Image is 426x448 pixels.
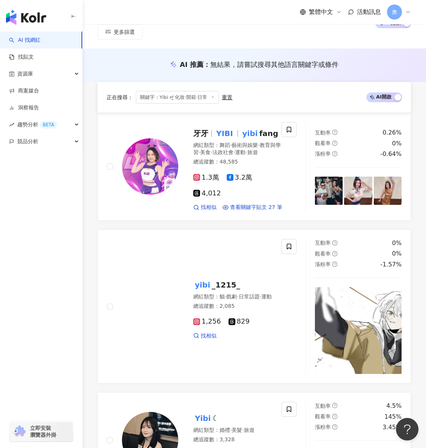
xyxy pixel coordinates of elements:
span: · [260,294,261,300]
a: chrome extension立即安裝 瀏覽器外掛 [10,421,73,442]
span: question-circle [332,251,337,256]
span: question-circle [332,240,337,245]
a: KOL Avataryibi_1215_網紅類型：貓·戲劇·日常話題·運動總追蹤數：2,0851,256829找相似互動率question-circle0%觀看率question-circle0... [98,230,411,383]
span: 奧 [392,8,397,16]
span: 美食 [200,149,211,155]
span: 829 [229,318,250,325]
a: 洞察報告 [9,104,39,112]
span: 4,012 [193,189,221,197]
span: _1215_ [212,280,240,289]
img: KOL Avatar [122,138,178,195]
span: 藝術與娛樂 [232,142,258,148]
span: 旅遊 [247,149,258,155]
span: question-circle [332,141,337,146]
span: · [230,142,232,148]
div: 網紅類型 ： [193,142,284,156]
span: 漲粉率 [315,261,331,267]
div: 0% [392,250,402,258]
span: 競品分析 [17,133,38,150]
span: rise [9,122,14,127]
img: post-image [374,177,402,204]
span: 運動 [261,294,272,300]
span: 觀看率 [315,140,331,146]
button: 更多篩選 [98,24,143,39]
div: 4.5% [386,402,402,410]
span: 舞蹈 [220,142,230,148]
span: · [230,427,232,433]
mark: yibi [241,127,259,139]
span: 日常話題 [239,294,260,300]
span: 無結果，請嘗試搜尋其他語言關鍵字或條件 [210,61,339,68]
span: · [233,149,235,155]
img: chrome extension [12,425,27,437]
span: 貓 [220,294,225,300]
span: 3.2萬 [227,174,253,182]
img: post-image [315,287,402,374]
span: question-circle [332,414,337,419]
span: 資源庫 [17,65,33,82]
mark: yibi [193,279,212,291]
span: question-circle [332,403,337,408]
a: 找相似 [193,332,217,340]
mark: Yibi [193,412,212,424]
div: 0.26% [382,129,402,137]
iframe: Help Scout Beacon - Open [396,418,418,440]
a: 找貼文 [9,53,34,61]
a: KOL Avatar牙牙YIBIyibifang網紅類型：舞蹈·藝術與娛樂·教育與學習·美食·法政社會·運動·旅遊總追蹤數：48,5851.3萬3.2萬4,012找相似查看關鍵字貼文 27 筆互... [98,113,411,221]
span: 活動訊息 [357,8,381,15]
span: 繁體中文 [309,8,333,16]
div: 0% [392,239,402,247]
a: 查看關鍵字貼文 27 筆 [223,204,282,211]
span: 牙牙 [193,129,208,138]
span: 旅遊 [244,427,254,433]
span: 更多篩選 [114,29,135,35]
span: 1.3萬 [193,174,219,182]
span: · [245,149,247,155]
a: 找相似 [193,204,217,211]
a: 商案媒合 [9,87,39,95]
span: 漲粉率 [315,424,331,430]
span: 運動 [235,149,245,155]
div: 重置 [222,94,232,100]
div: 總追蹤數 ： 2,085 [193,303,272,310]
div: AI 推薦 ： [180,60,339,69]
img: post-image [315,177,343,204]
span: 漲粉率 [315,151,331,157]
span: 關鍵字：Yibi ꗯ̤̮ 化妝·開箱·日常 [136,91,219,104]
span: 查看關鍵字貼文 27 筆 [230,204,282,211]
div: -0.64% [380,150,402,158]
div: -1.57% [380,260,402,269]
span: 美髮 [232,427,242,433]
span: 戲劇 [226,294,237,300]
span: · [237,294,238,300]
span: · [242,427,244,433]
span: · [225,294,226,300]
span: 1,256 [193,318,221,325]
span: · [258,142,259,148]
span: 觀看率 [315,413,331,419]
span: 互動率 [315,130,331,136]
img: KOL Avatar [122,278,178,335]
span: 法政社會 [212,149,233,155]
img: post-image [344,177,372,204]
span: 找相似 [201,332,217,340]
div: 總追蹤數 ： 3,328 [193,436,272,443]
div: 0% [392,139,402,148]
div: BETA [40,121,57,129]
span: question-circle [332,262,337,267]
span: 互動率 [315,240,331,246]
div: 145% [384,413,402,421]
span: fang [259,129,278,138]
span: 趨勢分析 [17,116,57,133]
div: 3.45% [382,423,402,431]
a: searchAI 找網紅 [9,36,41,44]
span: 婚禮 [220,427,230,433]
span: ☾ [212,414,219,423]
div: 網紅類型 ： [193,293,272,301]
span: 找相似 [201,204,217,211]
span: · [211,149,212,155]
span: question-circle [332,151,337,156]
span: · [199,149,200,155]
div: 網紅類型 ： [193,427,272,434]
mark: YIBI [215,127,235,139]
